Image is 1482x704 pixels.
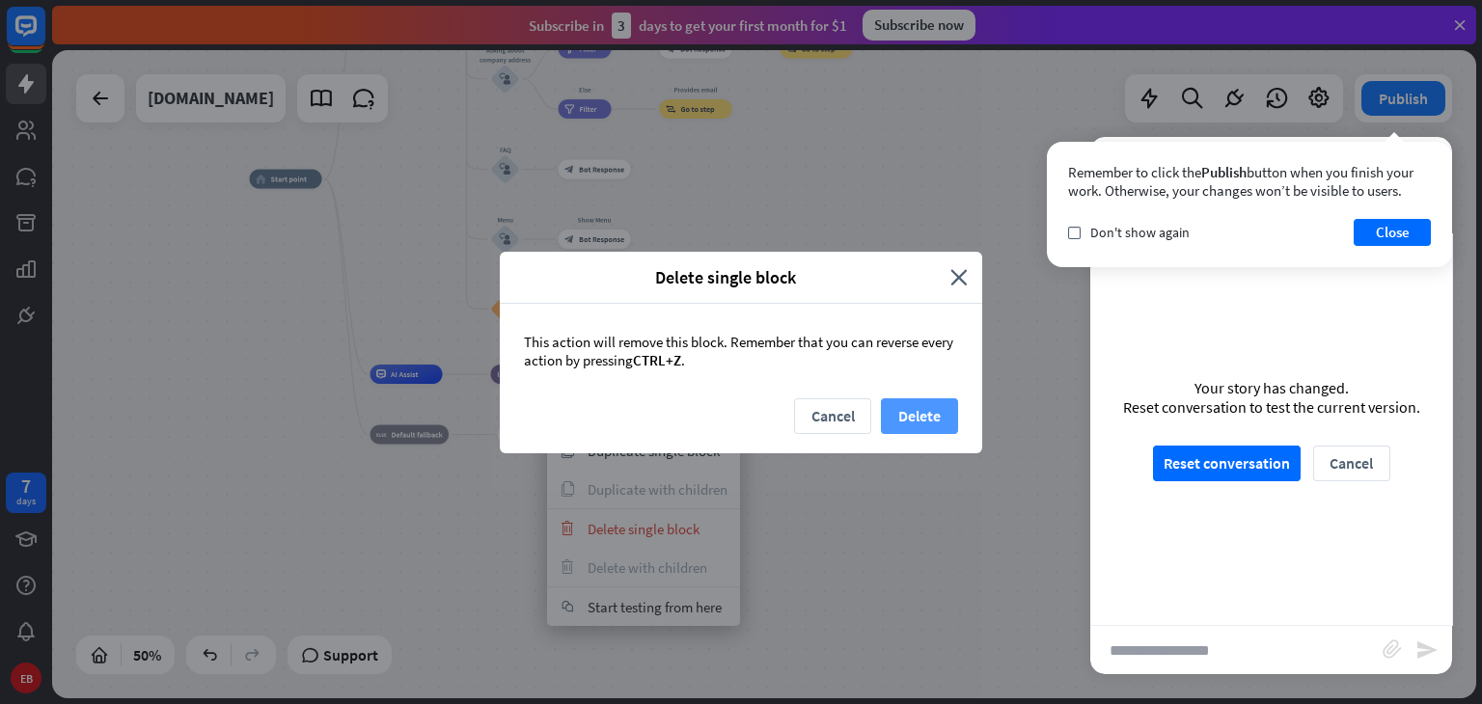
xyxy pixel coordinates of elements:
i: close [950,266,968,288]
span: Don't show again [1090,224,1190,241]
span: CTRL+Z [633,351,681,369]
button: Cancel [794,398,871,434]
i: block_attachment [1383,639,1402,659]
button: Open LiveChat chat widget [15,8,73,66]
i: send [1415,638,1439,662]
button: Cancel [1313,446,1390,481]
span: Publish [1201,163,1247,181]
div: Remember to click the button when you finish your work. Otherwise, your changes won’t be visible ... [1068,163,1431,200]
div: This action will remove this block. Remember that you can reverse every action by pressing . [500,304,982,398]
span: Delete single block [514,266,936,288]
button: Delete [881,398,958,434]
button: Close [1354,219,1431,246]
div: Your story has changed. [1123,378,1420,397]
button: Reset conversation [1153,446,1301,481]
div: Reset conversation to test the current version. [1123,397,1420,417]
